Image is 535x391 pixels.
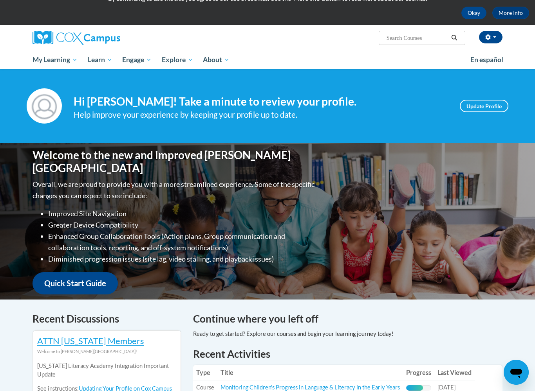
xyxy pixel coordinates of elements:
[27,88,62,124] img: Profile Image
[434,365,475,380] th: Last Viewed
[37,335,144,346] a: ATTN [US_STATE] Members
[504,360,529,385] iframe: Button to launch messaging window
[162,55,193,65] span: Explore
[33,179,316,201] p: Overall, we are proud to provide you with a more streamlined experience. Some of the specific cha...
[27,51,83,69] a: My Learning
[437,384,455,391] span: [DATE]
[193,365,217,380] th: Type
[403,365,434,380] th: Progress
[193,311,502,326] h4: Continue where you left off
[48,231,316,253] li: Enhanced Group Collaboration Tools (Action plans, Group communication and collaboration tools, re...
[460,100,508,112] a: Update Profile
[88,55,112,65] span: Learn
[386,33,448,43] input: Search Courses
[33,149,316,175] h1: Welcome to the new and improved [PERSON_NAME][GEOGRAPHIC_DATA]
[37,362,177,379] p: [US_STATE] Literacy Academy Integration Important Update
[21,51,514,69] div: Main menu
[33,55,78,65] span: My Learning
[117,51,157,69] a: Engage
[448,33,460,43] button: Search
[479,31,502,43] button: Account Settings
[217,365,403,380] th: Title
[196,384,214,391] span: Course
[406,385,423,391] div: Progress, %
[492,7,529,19] a: More Info
[157,51,198,69] a: Explore
[48,253,316,265] li: Diminished progression issues (site lag, video stalling, and playback issues)
[48,208,316,219] li: Improved Site Navigation
[33,31,181,45] a: Cox Campus
[461,7,486,19] button: Okay
[33,31,120,45] img: Cox Campus
[33,272,118,294] a: Quick Start Guide
[470,56,503,64] span: En español
[48,219,316,231] li: Greater Device Compatibility
[37,347,177,356] div: Welcome to [PERSON_NAME][GEOGRAPHIC_DATA]!
[193,347,502,361] h1: Recent Activities
[83,51,117,69] a: Learn
[203,55,230,65] span: About
[74,108,448,121] div: Help improve your experience by keeping your profile up to date.
[465,52,508,68] a: En español
[33,311,181,326] h4: Recent Discussions
[74,95,448,108] h4: Hi [PERSON_NAME]! Take a minute to review your profile.
[122,55,152,65] span: Engage
[198,51,235,69] a: About
[221,384,400,391] a: Monitoring Children's Progress in Language & Literacy in the Early Years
